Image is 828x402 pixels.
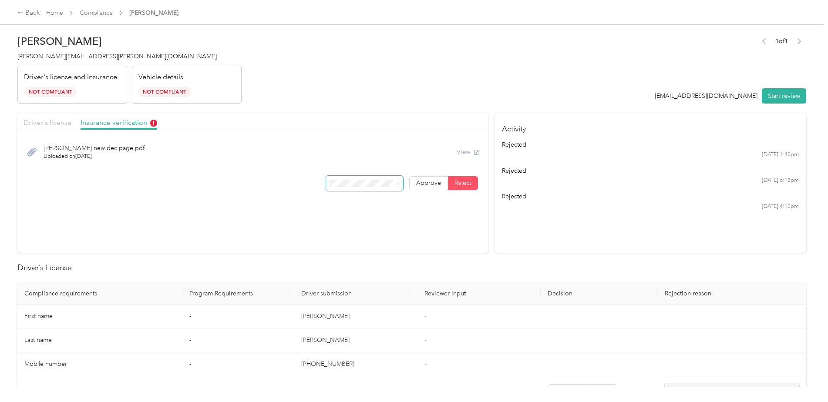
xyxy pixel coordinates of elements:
th: Rejection reason [658,283,806,305]
span: Insurance verification [81,118,157,127]
span: - [424,360,426,368]
a: Home [46,9,63,17]
td: Last name [17,328,182,352]
span: Not Compliant [138,87,191,97]
td: [PERSON_NAME] [294,305,417,328]
button: Start review [762,88,806,104]
th: Reviewer input [417,283,541,305]
span: Mobile number [24,360,67,368]
span: Last name [24,336,52,344]
div: Back [17,8,40,18]
span: [PERSON_NAME] [129,8,178,17]
td: [PERSON_NAME] [294,328,417,352]
span: Uploaded on [DATE] [44,153,145,161]
span: First name [24,312,53,320]
iframe: Everlance-gr Chat Button Frame [779,353,828,402]
h4: Activity [495,113,806,140]
span: Reject [454,179,471,187]
th: Decision [541,283,658,305]
span: - [424,336,426,344]
time: [DATE] 1:40pm [762,151,799,159]
span: - [424,312,426,320]
td: [PHONE_NUMBER] [294,352,417,376]
span: Driver's license [24,118,71,127]
h2: Driver’s License [17,262,806,274]
a: Compliance [80,9,113,17]
td: Mobile number [17,352,182,376]
p: Driver's license and Insurance [24,72,117,83]
div: rejected [502,140,798,149]
time: [DATE] 6:18pm [762,177,799,184]
p: Vehicle details [138,72,183,83]
td: - [182,352,294,376]
th: Program Requirements [182,283,294,305]
td: - [182,305,294,328]
h2: [PERSON_NAME] [17,35,242,47]
span: Approve [416,179,441,187]
span: Not Compliant [24,87,77,97]
div: rejected [502,166,798,175]
time: [DATE] 4:12pm [762,203,799,211]
span: 1 of 1 [775,37,788,46]
div: [EMAIL_ADDRESS][DOMAIN_NAME] [655,91,757,100]
th: Driver submission [294,283,417,305]
div: rejected [502,192,798,201]
span: [PERSON_NAME][EMAIL_ADDRESS][PERSON_NAME][DOMAIN_NAME] [17,53,217,60]
td: - [182,328,294,352]
span: [PERSON_NAME] new dec page.pdf [44,144,145,153]
td: First name [17,305,182,328]
th: Compliance requirements [17,283,182,305]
